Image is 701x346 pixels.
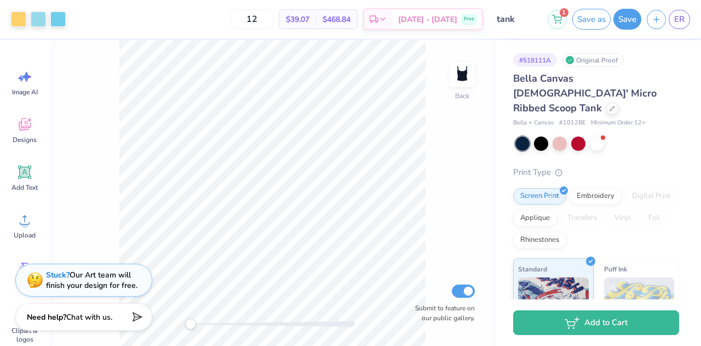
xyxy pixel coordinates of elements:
div: Digital Print [625,188,678,205]
span: [DATE] - [DATE] [398,14,457,25]
div: Original Proof [562,53,624,67]
div: Transfers [560,210,604,226]
button: 1 [548,10,567,29]
span: Puff Ink [604,263,627,275]
strong: Need help? [27,312,66,322]
span: Designs [13,135,37,144]
span: Image AI [12,88,38,97]
span: Add Text [12,183,38,192]
span: # 1012BE [559,118,585,128]
img: Standard [518,277,589,332]
input: Untitled Design [489,8,542,30]
label: Submit to feature on our public gallery. [409,303,475,323]
strong: Stuck? [46,270,70,280]
div: Accessibility label [185,319,196,330]
span: 1 [560,8,568,17]
span: Chat with us. [66,312,112,322]
div: Vinyl [607,210,638,226]
span: Upload [14,231,36,240]
button: Save [613,9,641,30]
div: # 518111A [513,53,557,67]
div: Print Type [513,166,679,179]
div: Rhinestones [513,232,566,248]
span: $468.84 [323,14,350,25]
span: Free [464,15,474,23]
div: Foil [641,210,667,226]
div: Back [455,91,469,101]
span: Standard [518,263,547,275]
span: Bella + Canvas [513,118,554,128]
div: Applique [513,210,557,226]
img: Back [451,64,473,86]
span: ER [674,13,685,26]
button: Save as [572,9,611,30]
div: Our Art team will finish your design for free. [46,270,137,291]
input: – – [231,9,273,29]
span: $39.07 [286,14,309,25]
span: Minimum Order: 12 + [591,118,646,128]
a: ER [669,10,690,29]
span: Clipart & logos [7,326,43,344]
div: Embroidery [570,188,622,205]
button: Add to Cart [513,310,679,335]
img: Puff Ink [604,277,675,332]
div: Screen Print [513,188,566,205]
span: Bella Canvas [DEMOGRAPHIC_DATA]' Micro Ribbed Scoop Tank [513,72,657,115]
